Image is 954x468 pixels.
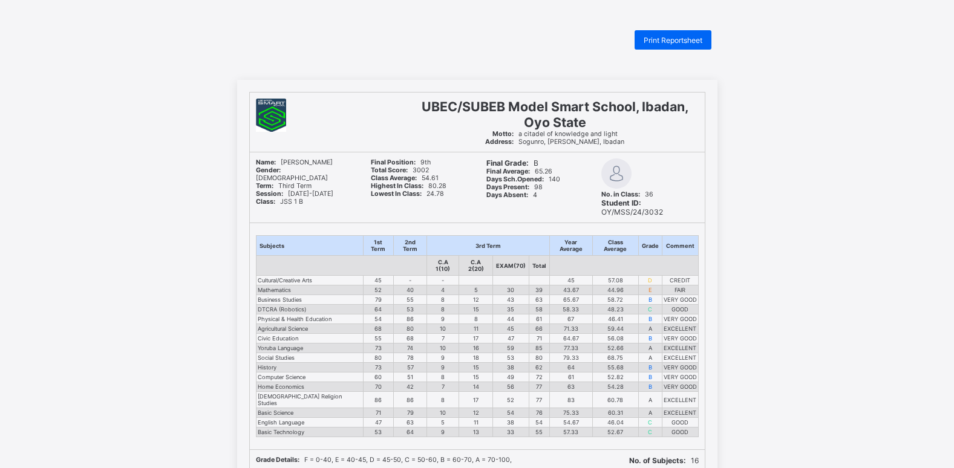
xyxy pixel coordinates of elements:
[492,427,529,437] td: 33
[593,314,638,324] td: 46.41
[486,175,560,183] span: 140
[363,363,394,372] td: 73
[492,343,529,353] td: 59
[593,353,638,363] td: 68.75
[662,392,698,408] td: EXCELLENT
[662,418,698,427] td: GOOD
[256,158,333,166] span: [PERSON_NAME]
[256,343,363,353] td: Yoruba Language
[256,324,363,334] td: Agricultural Science
[644,36,702,45] span: Print Reportsheet
[363,236,394,256] th: 1st Term
[363,418,394,427] td: 47
[371,182,446,190] span: 80.28
[662,305,698,314] td: GOOD
[363,314,394,324] td: 54
[486,183,543,191] span: 98
[426,236,549,256] th: 3rd Term
[662,314,698,324] td: VERY GOOD
[371,174,439,182] span: 54.61
[549,382,592,392] td: 63
[486,158,529,167] b: Final Grade:
[394,353,426,363] td: 78
[549,427,592,437] td: 57.33
[638,372,662,382] td: B
[529,256,549,276] th: Total
[426,285,459,295] td: 4
[256,456,512,464] span: F = 0-40, E = 40-45, D = 45-50, C = 50-60, B = 60-70, A = 70-100,
[363,392,394,408] td: 86
[492,372,529,382] td: 49
[529,285,549,295] td: 39
[492,130,618,138] span: a citadel of knowledge and light
[426,324,459,334] td: 10
[394,418,426,427] td: 63
[363,305,394,314] td: 64
[638,324,662,334] td: A
[529,363,549,372] td: 62
[363,408,394,418] td: 71
[394,372,426,382] td: 51
[662,276,698,285] td: CREDIT
[256,382,363,392] td: Home Economics
[601,190,640,198] b: No. in Class:
[426,382,459,392] td: 7
[662,353,698,363] td: EXCELLENT
[662,427,698,437] td: GOOD
[256,285,363,295] td: Mathematics
[485,138,624,146] span: Sogunro, [PERSON_NAME], Ibadan
[638,382,662,392] td: B
[549,324,592,334] td: 71.33
[394,236,426,256] th: 2nd Term
[593,427,638,437] td: 52.67
[394,276,426,285] td: -
[549,408,592,418] td: 75.33
[394,285,426,295] td: 40
[529,314,549,324] td: 61
[529,372,549,382] td: 72
[459,427,493,437] td: 13
[394,314,426,324] td: 86
[459,363,493,372] td: 15
[256,236,363,256] th: Subjects
[593,382,638,392] td: 54.28
[638,305,662,314] td: C
[492,363,529,372] td: 38
[363,372,394,382] td: 60
[638,295,662,305] td: B
[459,305,493,314] td: 15
[638,285,662,295] td: E
[638,392,662,408] td: A
[593,334,638,343] td: 56.08
[593,276,638,285] td: 57.08
[638,363,662,372] td: B
[593,305,638,314] td: 48.23
[593,392,638,408] td: 60.78
[256,353,363,363] td: Social Studies
[256,408,363,418] td: Basic Science
[549,343,592,353] td: 77.33
[256,190,283,198] b: Session:
[363,427,394,437] td: 53
[459,256,493,276] th: C.A 2(20)
[629,456,699,465] span: 16
[593,324,638,334] td: 59.44
[256,182,273,190] b: Term:
[394,343,426,353] td: 74
[662,343,698,353] td: EXCELLENT
[593,343,638,353] td: 52.66
[601,190,653,198] span: 36
[256,198,275,206] b: Class:
[459,372,493,382] td: 15
[486,167,530,175] b: Final Average:
[492,382,529,392] td: 56
[256,158,276,166] b: Name:
[459,353,493,363] td: 18
[371,166,429,174] span: 3002
[662,363,698,372] td: VERY GOOD
[549,285,592,295] td: 43.67
[394,427,426,437] td: 64
[593,363,638,372] td: 55.68
[363,295,394,305] td: 79
[256,295,363,305] td: Business Studies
